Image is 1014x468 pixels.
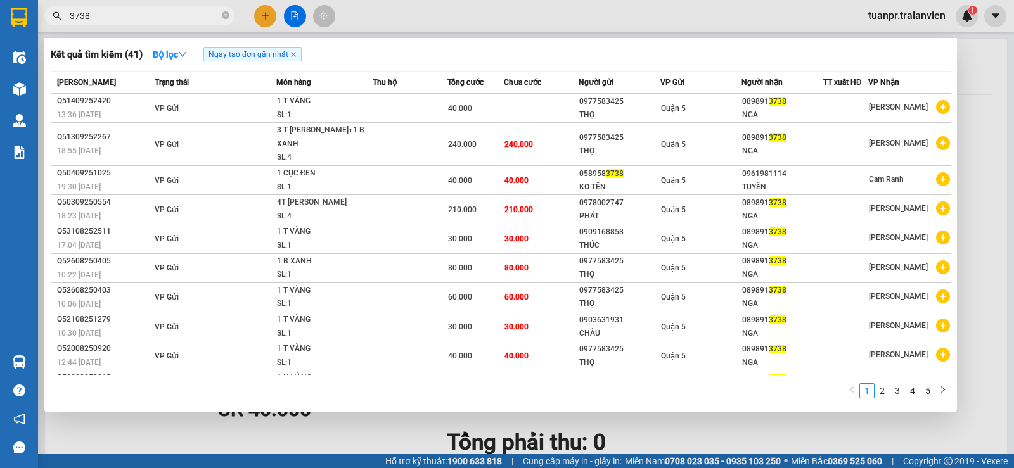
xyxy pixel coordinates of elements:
[742,95,823,108] div: 089891
[742,167,823,180] div: 0961981114
[742,180,823,194] div: TUYỀN
[936,319,950,332] span: plus-circle
[57,300,101,308] span: 10:06 [DATE]
[57,241,101,250] span: 17:04 [DATE]
[155,322,179,331] span: VP Gửi
[769,315,786,324] span: 3738
[13,114,26,127] img: warehouse-icon
[579,108,660,122] div: THỌ
[504,176,529,185] span: 40.000
[277,297,372,311] div: SL: 1
[203,47,302,61] span: Ngày tạo đơn gần nhất
[769,345,786,353] span: 3738
[155,293,179,301] span: VP Gửi
[277,342,372,356] div: 1 T VÀNG
[57,358,101,367] span: 12:44 [DATE]
[921,384,935,398] a: 5
[277,210,372,224] div: SL: 4
[57,130,151,144] div: Q51309252267
[935,383,951,398] li: Next Page
[13,355,26,369] img: warehouse-icon
[70,9,219,23] input: Tìm tên, số ĐT hoặc mã đơn
[936,289,950,303] span: plus-circle
[875,383,890,398] li: 2
[277,108,372,122] div: SL: 1
[53,11,61,20] span: search
[13,441,25,453] span: message
[579,239,660,252] div: THÚC
[869,263,928,272] span: [PERSON_NAME]
[936,348,950,362] span: plus-circle
[57,212,101,220] span: 18:23 [DATE]
[579,356,660,369] div: THỌ
[742,196,823,210] div: 089891
[277,180,372,194] div: SL: 1
[504,293,529,301] span: 60.000
[859,383,875,398] li: 1
[606,169,624,178] span: 3738
[155,351,179,360] span: VP Gửi
[448,351,472,360] span: 40.000
[155,104,179,113] span: VP Gửi
[844,383,859,398] li: Previous Page
[277,284,372,298] div: 1 T VÀNG
[13,51,26,64] img: warehouse-icon
[769,227,786,236] span: 3738
[57,225,151,238] div: Q53108252511
[869,103,928,111] span: [PERSON_NAME]
[290,51,297,58] span: close
[57,255,151,268] div: Q52608250405
[742,108,823,122] div: NGA
[661,351,686,360] span: Quận 5
[579,268,660,281] div: THỌ
[890,383,905,398] li: 3
[276,78,311,87] span: Món hàng
[875,384,889,398] a: 2
[823,78,862,87] span: TT xuất HĐ
[155,263,179,272] span: VP Gửi
[448,234,472,243] span: 30.000
[742,268,823,281] div: NGA
[936,172,950,186] span: plus-circle
[579,131,660,144] div: 0977583425
[13,413,25,425] span: notification
[742,131,823,144] div: 089891
[869,321,928,330] span: [PERSON_NAME]
[936,201,950,215] span: plus-circle
[143,44,197,65] button: Bộ lọcdown
[742,297,823,310] div: NGA
[57,342,151,355] div: Q52008250920
[661,293,686,301] span: Quận 5
[869,139,928,148] span: [PERSON_NAME]
[579,343,660,356] div: 0977583425
[579,284,660,297] div: 0977583425
[579,313,660,327] div: 0903631931
[155,176,179,185] span: VP Gửi
[742,225,823,239] div: 089891
[277,268,372,282] div: SL: 1
[277,167,372,180] div: 1 CỤC ĐEN
[742,210,823,223] div: NGA
[153,49,187,60] strong: Bộ lọc
[579,225,660,239] div: 0909168858
[742,144,823,158] div: NGA
[742,343,823,356] div: 089891
[769,133,786,142] span: 3738
[13,384,25,396] span: question-circle
[277,356,372,370] div: SL: 1
[579,144,660,158] div: THỌ
[447,78,484,87] span: Tổng cước
[869,175,904,184] span: Cam Ranh
[277,327,372,341] div: SL: 1
[504,351,529,360] span: 40.000
[661,140,686,149] span: Quận 5
[579,210,660,223] div: PHÁT
[742,284,823,297] div: 089891
[57,110,101,119] span: 13:36 [DATE]
[579,327,660,340] div: CHÂU
[769,256,786,265] span: 3738
[504,78,541,87] span: Chưa cước
[936,231,950,244] span: plus-circle
[579,297,660,310] div: THỌ
[13,82,26,96] img: warehouse-icon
